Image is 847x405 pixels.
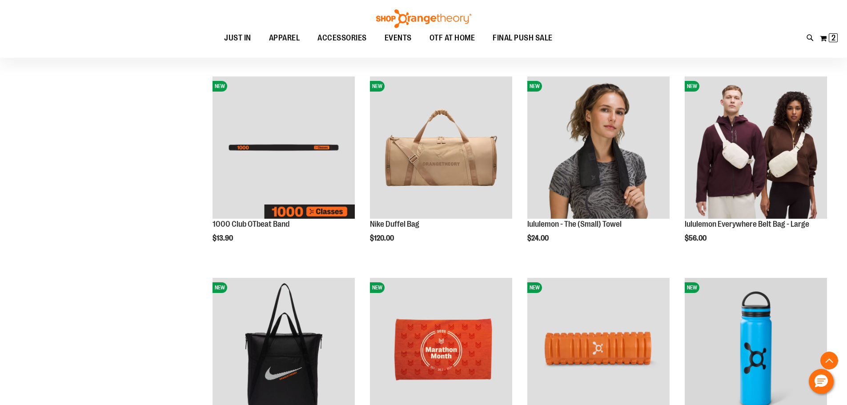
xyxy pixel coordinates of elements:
img: Nike Duffel Bag [370,76,512,219]
img: Shop Orangetheory [375,9,473,28]
span: NEW [213,81,227,92]
img: lululemon Everywhere Belt Bag - Large [685,76,827,219]
span: NEW [685,81,699,92]
a: Image of 1000 Club OTbeat BandNEW [213,76,355,220]
button: Back To Top [820,352,838,369]
img: lululemon - The (Small) Towel [527,76,670,219]
img: Image of 1000 Club OTbeat Band [213,76,355,219]
span: $24.00 [527,234,550,242]
span: NEW [370,282,385,293]
a: OTF AT HOME [421,28,484,48]
a: ACCESSORIES [309,28,376,48]
a: lululemon Everywhere Belt Bag - Large [685,220,809,229]
span: ACCESSORIES [317,28,367,48]
span: $56.00 [685,234,708,242]
span: EVENTS [385,28,412,48]
div: product [680,72,831,265]
span: OTF AT HOME [430,28,475,48]
div: product [523,72,674,265]
span: NEW [213,282,227,293]
a: lululemon - The (Small) Towel [527,220,622,229]
span: JUST IN [224,28,251,48]
a: FINAL PUSH SALE [484,28,562,48]
span: 2 [831,33,835,42]
a: 1000 Club OTbeat Band [213,220,289,229]
a: Nike Duffel Bag [370,220,419,229]
div: product [208,72,359,261]
a: JUST IN [215,28,260,48]
span: $13.90 [213,234,234,242]
span: NEW [527,282,542,293]
span: NEW [370,81,385,92]
a: lululemon Everywhere Belt Bag - LargeNEW [685,76,827,220]
span: APPAREL [269,28,300,48]
span: NEW [685,282,699,293]
span: FINAL PUSH SALE [493,28,553,48]
a: lululemon - The (Small) TowelNEW [527,76,670,220]
a: Nike Duffel BagNEW [370,76,512,220]
a: APPAREL [260,28,309,48]
span: $120.00 [370,234,395,242]
button: Hello, have a question? Let’s chat. [809,369,834,394]
div: product [365,72,517,265]
a: EVENTS [376,28,421,48]
span: NEW [527,81,542,92]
